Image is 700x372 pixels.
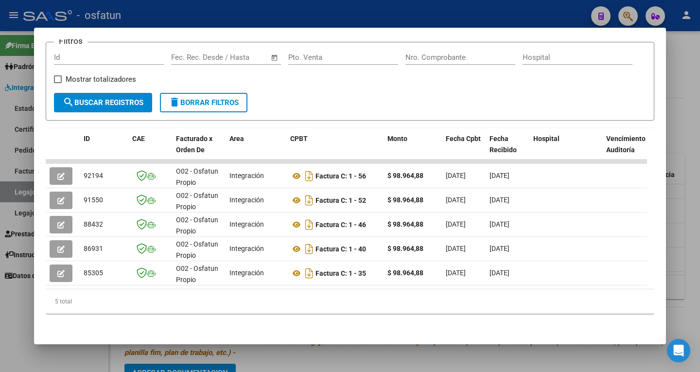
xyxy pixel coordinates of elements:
span: O02 - Osfatun Propio [176,216,218,235]
i: Descargar documento [303,217,315,232]
span: Borrar Filtros [169,98,239,107]
span: Buscar Registros [63,98,143,107]
div: Open Intercom Messenger [667,339,690,362]
strong: $ 98.964,88 [387,269,423,277]
span: [DATE] [446,196,466,204]
span: [DATE] [446,172,466,179]
span: [DATE] [490,220,509,228]
i: Descargar documento [303,241,315,257]
mat-icon: delete [169,96,180,108]
span: O02 - Osfatun Propio [176,167,218,186]
span: Fecha Cpbt [446,135,481,142]
span: Integración [229,172,264,179]
input: Start date [171,53,203,62]
datatable-header-cell: Monto [384,128,442,171]
strong: $ 98.964,88 [387,245,423,252]
span: 88432 [84,220,103,228]
input: End date [211,53,259,62]
datatable-header-cell: ID [80,128,128,171]
strong: Factura C: 1 - 35 [315,269,366,277]
strong: $ 98.964,88 [387,196,423,204]
span: [DATE] [490,172,509,179]
span: Area [229,135,244,142]
span: CPBT [290,135,308,142]
datatable-header-cell: CAE [128,128,172,171]
datatable-header-cell: Fecha Cpbt [442,128,486,171]
span: [DATE] [490,245,509,252]
strong: $ 98.964,88 [387,220,423,228]
i: Descargar documento [303,266,315,281]
span: 86931 [84,245,103,252]
span: [DATE] [490,269,509,277]
i: Descargar documento [303,168,315,184]
span: Mostrar totalizadores [66,73,136,85]
strong: Factura C: 1 - 52 [315,196,366,204]
datatable-header-cell: Vencimiento Auditoría [602,128,646,171]
button: Buscar Registros [54,93,152,112]
span: Integración [229,245,264,252]
strong: Factura C: 1 - 56 [315,172,366,180]
h3: Filtros [54,35,87,47]
span: Monto [387,135,407,142]
span: 85305 [84,269,103,277]
datatable-header-cell: Area [226,128,286,171]
span: 92194 [84,172,103,179]
mat-icon: search [63,96,74,108]
span: Fecha Recibido [490,135,517,154]
div: 5 total [46,289,654,314]
strong: Factura C: 1 - 46 [315,221,366,229]
strong: $ 98.964,88 [387,172,423,179]
span: [DATE] [490,196,509,204]
datatable-header-cell: CPBT [286,128,384,171]
strong: Factura C: 1 - 40 [315,245,366,253]
button: Borrar Filtros [160,93,247,112]
span: Facturado x Orden De [176,135,212,154]
span: [DATE] [446,269,466,277]
span: Integración [229,196,264,204]
span: 91550 [84,196,103,204]
span: ID [84,135,90,142]
span: Vencimiento Auditoría [606,135,646,154]
i: Descargar documento [303,193,315,208]
span: O02 - Osfatun Propio [176,265,218,283]
datatable-header-cell: Fecha Recibido [486,128,529,171]
button: Open calendar [269,52,280,63]
span: [DATE] [446,220,466,228]
span: O02 - Osfatun Propio [176,240,218,259]
datatable-header-cell: Hospital [529,128,602,171]
span: Hospital [533,135,560,142]
span: O02 - Osfatun Propio [176,192,218,211]
span: CAE [132,135,145,142]
span: [DATE] [446,245,466,252]
span: Integración [229,269,264,277]
span: Integración [229,220,264,228]
datatable-header-cell: Facturado x Orden De [172,128,226,171]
